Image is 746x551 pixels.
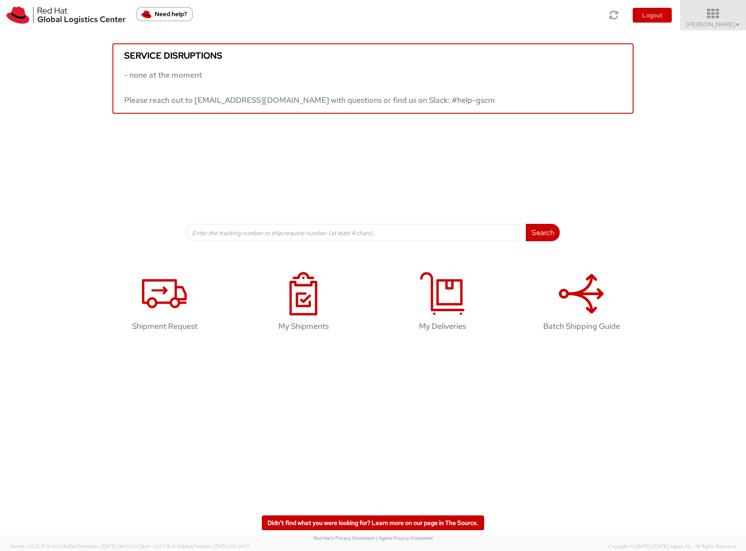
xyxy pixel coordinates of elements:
[187,224,526,241] input: Enter the tracking number or ship request number (at least 4 chars)
[526,224,560,241] button: Search
[525,322,637,331] h4: Batch Shipping Guide
[686,20,740,28] span: [PERSON_NAME]
[136,7,193,21] button: Need help?
[99,263,230,344] a: Shipment Request
[386,322,498,331] h4: My Deliveries
[124,70,495,105] span: - none at the moment Please reach out to [EMAIL_ADDRESS][DOMAIN_NAME] with questions or find us o...
[516,263,647,344] a: Batch Shipping Guide
[197,543,250,549] span: master, [DATE] 09:34:17
[138,543,250,549] span: Client: 2025.18.0-5db8ab7
[248,322,360,331] h4: My Shipments
[735,21,740,28] span: ▼
[112,43,634,114] a: Service disruptions - none at the moment Please reach out to [EMAIL_ADDRESS][DOMAIN_NAME] with qu...
[608,543,736,550] span: Copyright © [DATE]-[DATE] Agistix Inc., All Rights Reserved
[376,535,433,541] a: | Agistix Privacy Statement
[10,543,137,549] span: Server: 2025.19.0-49328d0a35e
[7,7,125,24] img: rh-logistics-00dfa346123c4ec078e1.svg
[109,322,221,331] h4: Shipment Request
[314,535,375,541] a: Red Hat's Privacy Statement
[377,263,508,344] a: My Deliveries
[238,263,369,344] a: My Shipments
[262,515,484,530] a: Didn't find what you were looking for? Learn more on our page in The Source.
[124,51,622,60] h5: Service disruptions
[84,543,137,549] span: master, [DATE] 09:50:51
[633,8,672,23] button: Logout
